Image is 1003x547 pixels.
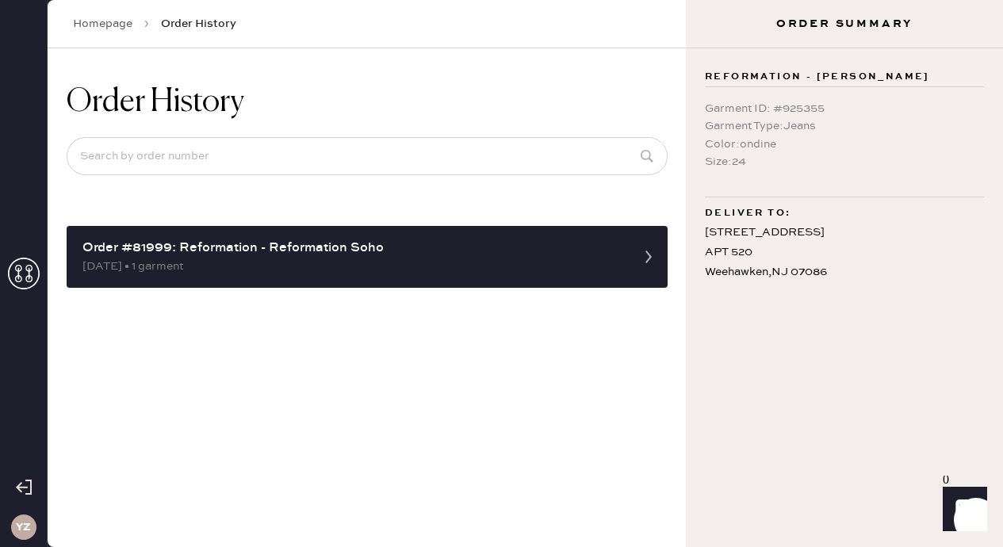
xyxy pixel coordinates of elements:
[705,204,791,223] span: Deliver to:
[67,83,244,121] h1: Order History
[67,137,668,175] input: Search by order number
[705,223,984,283] div: [STREET_ADDRESS] APT 520 Weehawken , NJ 07086
[705,153,984,170] div: Size : 24
[82,239,623,258] div: Order #81999: Reformation - Reformation Soho
[705,136,984,153] div: Color : ondine
[705,100,984,117] div: Garment ID : # 925355
[705,117,984,135] div: Garment Type : Jeans
[82,258,623,275] div: [DATE] • 1 garment
[928,476,996,544] iframe: Front Chat
[705,67,930,86] span: Reformation - [PERSON_NAME]
[16,522,31,533] h3: YZ
[686,16,1003,32] h3: Order Summary
[73,16,132,32] a: Homepage
[161,16,236,32] span: Order History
